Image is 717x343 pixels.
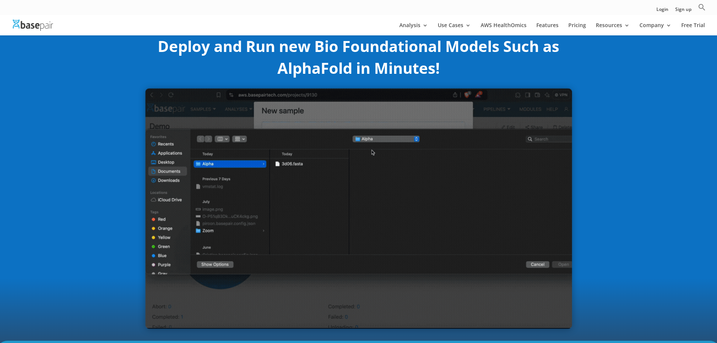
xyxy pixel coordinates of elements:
a: Free Trial [681,23,705,35]
a: Sign up [675,7,691,15]
a: Company [639,23,671,35]
a: Analysis [399,23,428,35]
h2: Deploy and Run new Bio Foundational Models Such as AlphaFold in Minutes! [155,35,562,83]
a: Pricing [568,23,586,35]
a: Use Cases [438,23,471,35]
img: Basepair [13,20,53,30]
a: Resources [596,23,630,35]
img: AlphaFold [145,88,572,328]
a: Login [656,7,668,15]
svg: Search [698,3,706,11]
a: Features [536,23,559,35]
iframe: Drift Widget Chat Controller [679,305,708,334]
a: AWS HealthOmics [481,23,527,35]
a: Search Icon Link [698,3,706,15]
